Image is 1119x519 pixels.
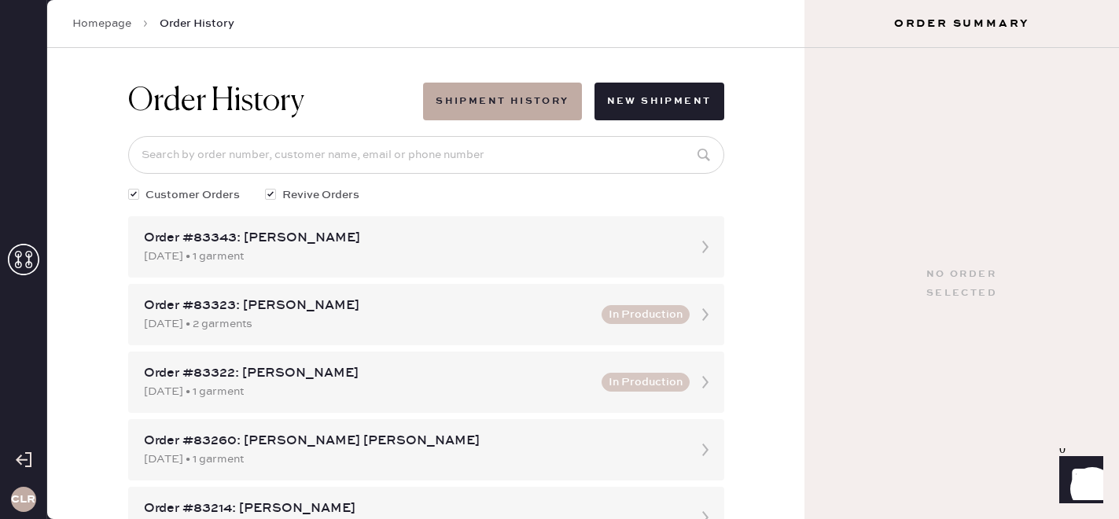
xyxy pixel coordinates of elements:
[804,16,1119,31] h3: Order Summary
[1044,448,1112,516] iframe: Front Chat
[594,83,724,120] button: New Shipment
[144,499,680,518] div: Order #83214: [PERSON_NAME]
[144,432,680,451] div: Order #83260: [PERSON_NAME] [PERSON_NAME]
[144,315,592,333] div: [DATE] • 2 garments
[602,373,690,392] button: In Production
[282,186,359,204] span: Revive Orders
[926,265,997,303] div: No order selected
[11,494,35,505] h3: CLR
[144,248,680,265] div: [DATE] • 1 garment
[144,229,680,248] div: Order #83343: [PERSON_NAME]
[423,83,581,120] button: Shipment History
[72,16,131,31] a: Homepage
[160,16,234,31] span: Order History
[128,136,724,174] input: Search by order number, customer name, email or phone number
[144,296,592,315] div: Order #83323: [PERSON_NAME]
[144,364,592,383] div: Order #83322: [PERSON_NAME]
[145,186,240,204] span: Customer Orders
[144,451,680,468] div: [DATE] • 1 garment
[602,305,690,324] button: In Production
[128,83,304,120] h1: Order History
[144,383,592,400] div: [DATE] • 1 garment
